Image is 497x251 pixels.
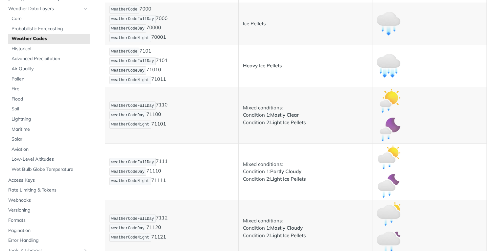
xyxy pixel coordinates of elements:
[158,168,161,174] strong: 0
[158,25,161,31] strong: 0
[109,5,234,43] p: 7000 7000 7000 7000
[377,12,400,35] img: ice_pellets
[377,239,400,245] span: Expand image
[111,36,149,40] span: weatherCodeNight
[158,111,161,118] strong: 0
[243,62,282,69] strong: Heavy Ice Pellets
[12,56,88,62] span: Advanced Precipitation
[8,104,90,114] a: Soil
[270,232,306,239] strong: Light Ice Pellets
[163,177,166,183] strong: 1
[163,76,166,82] strong: 1
[377,89,400,113] img: mostly_clear_light_ice_pellets_day
[5,236,90,245] a: Error Handling
[163,234,166,240] strong: 1
[8,14,90,24] a: Core
[5,175,90,185] a: Access Keys
[377,146,400,169] img: partly_cloudy_light_ice_pellets_day
[12,96,88,103] span: Flood
[12,156,88,163] span: Low-Level Altitudes
[8,197,88,204] span: Webhooks
[12,66,88,72] span: Air Quality
[12,136,88,143] span: Solar
[111,78,149,82] span: weatherCodeNight
[8,237,88,244] span: Error Handling
[111,103,154,108] span: weatherCodeFullDay
[12,15,88,22] span: Core
[109,101,234,129] p: 7110 7110 7110
[377,182,400,189] span: Expand image
[109,157,234,186] p: 7111 7111 7111
[377,126,400,132] span: Expand image
[8,217,88,224] span: Formats
[158,67,161,73] strong: 0
[111,235,149,240] span: weatherCodeNight
[377,118,400,141] img: mostly_clear_light_ice_pellets_day
[243,104,367,126] p: Mixed conditions: Condition 1: Condition 2:
[8,94,90,104] a: Flood
[5,195,90,205] a: Webhooks
[377,210,400,217] span: Expand image
[12,146,88,153] span: Aviation
[8,227,88,234] span: Pagination
[270,119,306,126] strong: Light Ice Pellets
[12,26,88,32] span: Probabilistic Forecasting
[12,35,88,42] span: Weather Codes
[377,174,400,198] img: partly_cloudy_light_ice_pellets_day
[5,216,90,225] a: Formats
[8,24,90,34] a: Probabilistic Forecasting
[111,17,154,21] span: weatherCodeFullDay
[111,7,137,12] span: weatherCode
[111,160,154,165] span: weatherCodeFullDay
[111,179,149,183] span: weatherCodeNight
[8,154,90,164] a: Low-Level Altitudes
[8,74,90,84] a: Pollen
[8,84,90,94] a: Fire
[5,226,90,236] a: Pagination
[8,114,90,124] a: Lightning
[111,217,154,221] span: weatherCodeFullDay
[243,161,367,183] p: Mixed conditions: Condition 1: Condition 2:
[111,122,149,127] span: weatherCodeNight
[12,86,88,92] span: Fire
[377,54,400,78] img: heavy_ice_pellets
[270,168,301,174] strong: Partly Cloudy
[8,187,88,194] span: Rate Limiting & Tokens
[158,224,161,231] strong: 0
[163,121,166,127] strong: 1
[111,113,145,118] span: weatherCodeDay
[12,116,88,123] span: Lightning
[377,97,400,103] span: Expand image
[5,205,90,215] a: Versioning
[377,202,400,226] img: mostly_cloudy_light_ice_pellets_day
[8,134,90,144] a: Solar
[12,46,88,52] span: Historical
[83,6,88,11] button: Hide subpages for Weather Data Layers
[270,112,299,118] strong: Mostly Clear
[8,177,88,184] span: Access Keys
[8,54,90,64] a: Advanced Precipitation
[111,59,154,63] span: weatherCodeFullDay
[377,62,400,68] span: Expand image
[377,154,400,160] span: Expand image
[8,125,90,134] a: Maritime
[270,176,306,182] strong: Light Ice Pellets
[5,4,90,14] a: Weather Data LayersHide subpages for Weather Data Layers
[8,64,90,74] a: Air Quality
[8,165,90,174] a: Wet Bulb Globe Temperature
[8,34,90,44] a: Weather Codes
[111,170,145,174] span: weatherCodeDay
[8,44,90,54] a: Historical
[111,49,137,54] span: weatherCode
[111,226,145,231] span: weatherCodeDay
[8,6,81,12] span: Weather Data Layers
[111,26,145,31] span: weatherCodeDay
[163,34,166,40] strong: 1
[12,106,88,112] span: Soil
[377,20,400,26] span: Expand image
[243,217,367,240] p: Mixed conditions: Condition 1: Condition 2:
[243,20,266,27] strong: Ice Pellets
[12,76,88,82] span: Pollen
[8,145,90,154] a: Aviation
[111,68,145,73] span: weatherCodeDay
